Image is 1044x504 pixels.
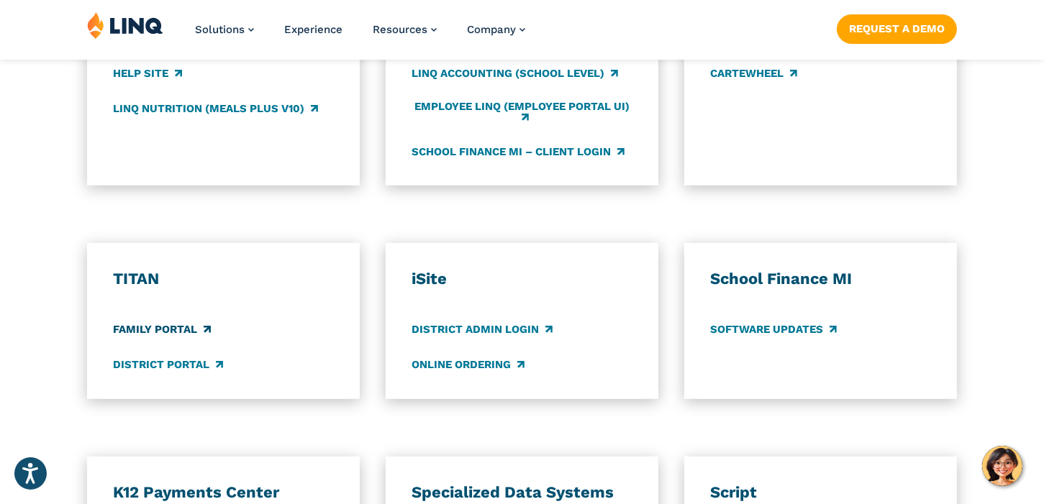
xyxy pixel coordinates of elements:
a: Resources [373,23,437,36]
a: Request a Demo [837,14,957,43]
span: Resources [373,23,427,36]
span: Solutions [195,23,245,36]
h3: K12 Payments Center [113,482,333,503]
nav: Button Navigation [837,12,957,43]
a: School Finance MI – Client Login [412,144,624,160]
h3: iSite [412,269,632,289]
a: Family Portal [113,322,210,338]
a: LINQ Nutrition (Meals Plus v10) [113,101,317,116]
h3: TITAN [113,269,333,289]
a: Help Site [113,65,181,81]
a: Company [467,23,525,36]
a: District Portal [113,357,222,373]
h3: School Finance MI [711,269,931,289]
a: Solutions [195,23,254,36]
h3: Script [711,482,931,503]
a: CARTEWHEEL [711,65,797,81]
a: Employee LINQ (Employee Portal UI) [412,101,632,124]
a: Software Updates [711,322,837,338]
nav: Primary Navigation [195,12,525,59]
button: Hello, have a question? Let’s chat. [982,446,1022,486]
a: LINQ Accounting (school level) [412,65,617,81]
a: District Admin Login [412,322,552,338]
h3: Specialized Data Systems [412,482,632,503]
a: Experience [284,23,342,36]
img: LINQ | K‑12 Software [87,12,163,39]
span: Company [467,23,516,36]
a: Online Ordering [412,357,524,373]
